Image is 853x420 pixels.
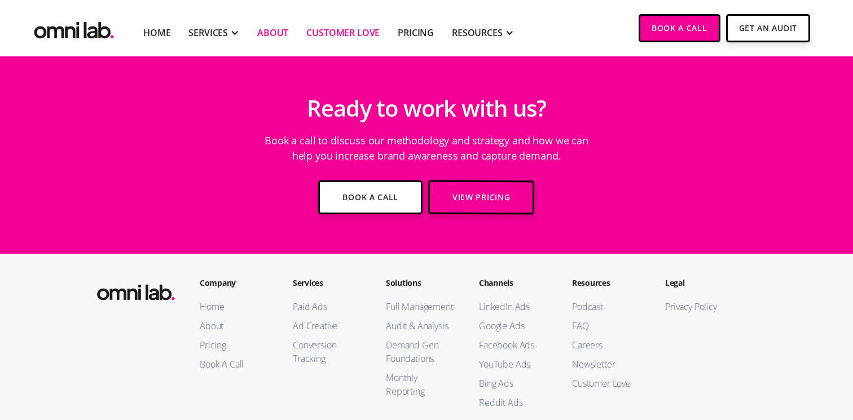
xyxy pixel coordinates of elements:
[386,277,456,289] h2: Solutions
[665,277,736,289] h2: Legal
[452,26,503,39] div: RESOURCES
[572,300,643,313] a: Podcast
[293,338,363,365] a: Conversion Tracking
[479,377,549,390] a: Bing Ads
[386,300,456,313] a: Full Management
[639,14,720,42] a: Book a Call
[143,26,170,39] a: Home
[386,371,456,398] a: Monthly Reporting
[479,319,549,333] a: Google Ads
[200,338,270,352] a: Pricing
[188,26,228,39] div: SERVICES
[307,89,546,127] h2: Ready to work with us?
[293,319,363,333] a: Ad Creative
[32,14,116,42] a: home
[200,277,270,289] h2: Company
[479,277,549,289] h2: Channels
[293,277,363,289] h2: Services
[650,289,853,420] iframe: Chat Widget
[479,357,549,371] a: YouTube Ads
[572,377,643,390] a: Customer Love
[386,338,456,365] a: Demand Gen Foundations
[257,127,596,169] p: Book a call to discuss our methodology and strategy and how we can help you increase brand awaren...
[428,180,535,214] a: View Pricing
[306,26,380,39] a: Customer Love
[479,338,549,352] a: Facebook Ads
[200,319,270,333] a: About
[293,300,363,313] a: Paid Ads
[200,300,270,313] a: Home
[572,357,643,371] a: Newsletter
[257,26,288,39] a: About
[479,300,549,313] a: LinkedIn Ads
[398,26,434,39] a: Pricing
[572,277,643,289] h2: Resources
[572,319,643,333] a: FAQ
[95,277,177,304] img: Omni Lab: B2B SaaS Demand Generation Agency
[726,14,810,42] a: Get An Audit
[32,14,116,42] img: Omni Lab: B2B SaaS Demand Generation Agency
[386,319,456,333] a: Audit & Analysis
[200,357,270,371] a: Book A Call
[318,180,423,214] a: Book a Call
[572,338,643,352] a: Careers
[479,396,549,409] a: Reddit Ads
